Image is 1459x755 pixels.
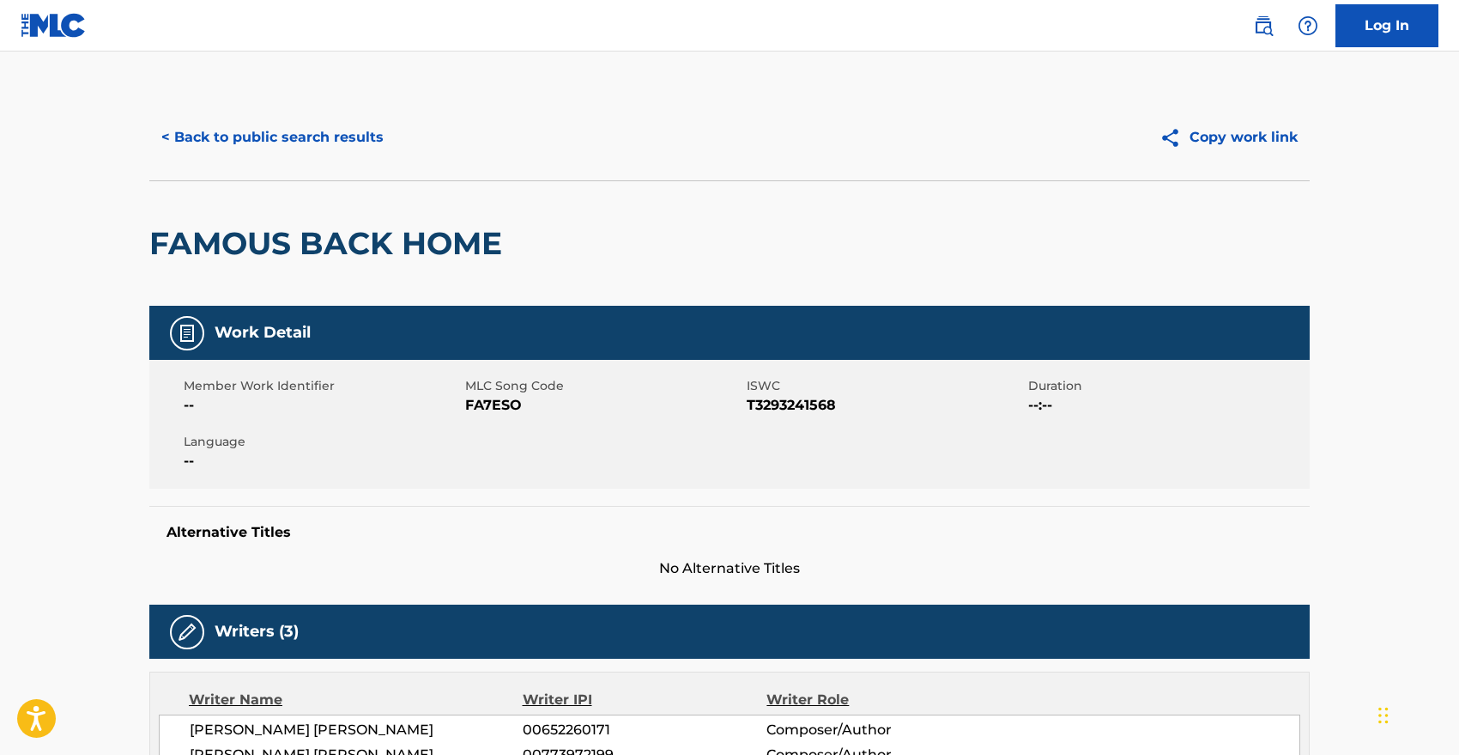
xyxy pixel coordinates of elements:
div: Help [1291,9,1325,43]
span: MLC Song Code [465,377,742,395]
img: Work Detail [177,323,197,344]
span: T3293241568 [747,395,1024,416]
img: Writers [177,622,197,642]
span: FA7ESO [465,395,742,416]
span: Duration [1028,377,1305,395]
span: Composer/Author [766,720,989,740]
h2: FAMOUS BACK HOME [149,224,511,263]
img: Copy work link [1159,127,1190,149]
h5: Writers (3) [215,622,299,642]
span: [PERSON_NAME] [PERSON_NAME] [190,720,523,740]
iframe: Chat Widget [1373,673,1459,755]
span: ISWC [747,377,1024,395]
a: Public Search [1246,9,1280,43]
h5: Work Detail [215,323,311,343]
span: Language [184,433,461,451]
img: MLC Logo [21,13,87,38]
a: Log In [1335,4,1438,47]
span: -- [184,451,461,472]
button: < Back to public search results [149,116,396,159]
button: Copy work link [1147,116,1310,159]
span: -- [184,395,461,416]
span: 00652260171 [523,720,766,740]
img: search [1253,15,1274,36]
span: No Alternative Titles [149,558,1310,579]
span: Member Work Identifier [184,377,461,395]
img: help [1298,15,1318,36]
div: Writer IPI [523,690,767,710]
div: Writer Role [766,690,989,710]
h5: Alternative Titles [166,524,1293,541]
span: --:-- [1028,395,1305,416]
div: Writer Name [189,690,523,710]
div: Drag [1378,690,1389,741]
